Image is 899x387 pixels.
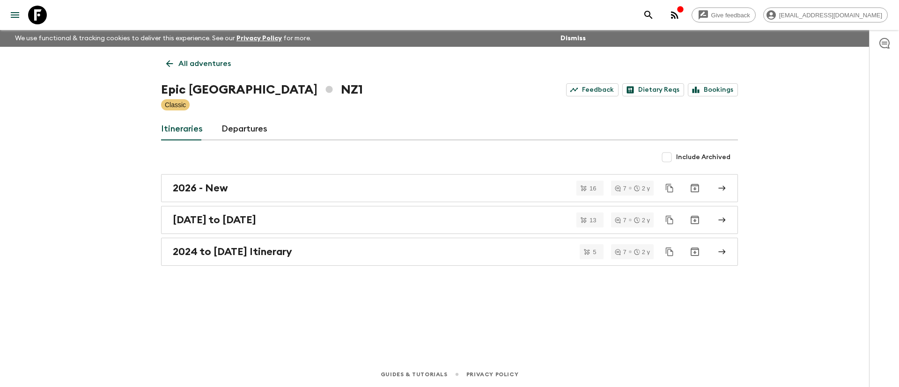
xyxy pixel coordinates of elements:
[706,12,755,19] span: Give feedback
[676,153,730,162] span: Include Archived
[661,212,678,228] button: Duplicate
[161,118,203,140] a: Itineraries
[615,185,626,191] div: 7
[558,32,588,45] button: Dismiss
[688,83,738,96] a: Bookings
[763,7,888,22] div: [EMAIL_ADDRESS][DOMAIN_NAME]
[236,35,282,42] a: Privacy Policy
[692,7,756,22] a: Give feedback
[161,238,738,266] a: 2024 to [DATE] Itinerary
[161,80,363,99] h1: Epic [GEOGRAPHIC_DATA] NZ1
[661,243,678,260] button: Duplicate
[685,211,704,229] button: Archive
[221,118,267,140] a: Departures
[615,217,626,223] div: 7
[774,12,887,19] span: [EMAIL_ADDRESS][DOMAIN_NAME]
[165,100,186,110] p: Classic
[161,54,236,73] a: All adventures
[622,83,684,96] a: Dietary Reqs
[173,214,256,226] h2: [DATE] to [DATE]
[661,180,678,197] button: Duplicate
[6,6,24,24] button: menu
[584,217,602,223] span: 13
[584,185,602,191] span: 16
[639,6,658,24] button: search adventures
[685,179,704,197] button: Archive
[161,174,738,202] a: 2026 - New
[466,369,518,380] a: Privacy Policy
[173,246,292,258] h2: 2024 to [DATE] Itinerary
[634,185,650,191] div: 2 y
[685,242,704,261] button: Archive
[178,58,231,69] p: All adventures
[634,217,650,223] div: 2 y
[173,182,228,194] h2: 2026 - New
[587,249,602,255] span: 5
[566,83,619,96] a: Feedback
[634,249,650,255] div: 2 y
[161,206,738,234] a: [DATE] to [DATE]
[11,30,315,47] p: We use functional & tracking cookies to deliver this experience. See our for more.
[381,369,448,380] a: Guides & Tutorials
[615,249,626,255] div: 7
